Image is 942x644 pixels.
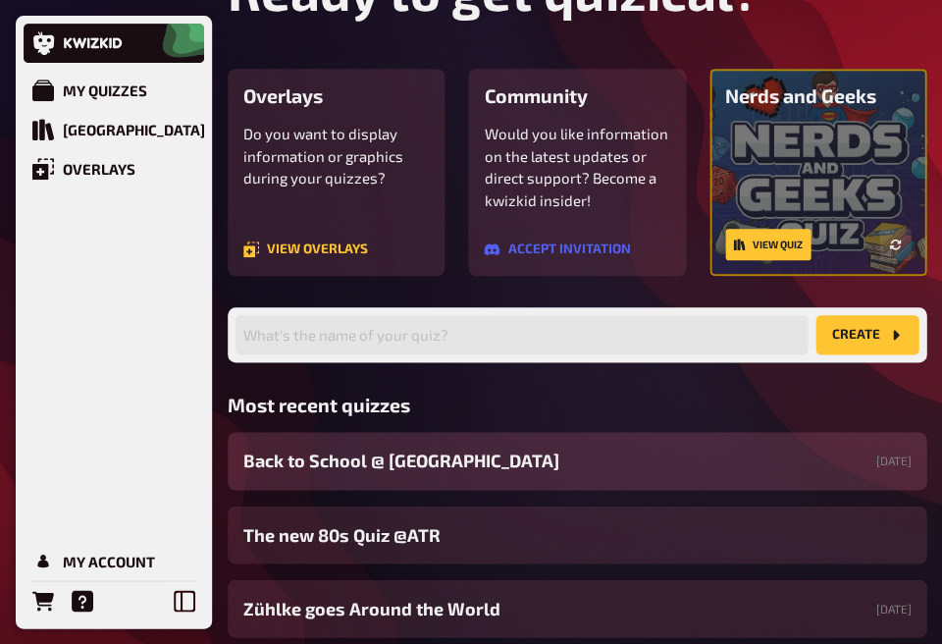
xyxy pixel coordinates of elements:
a: My Quizzes [24,71,204,110]
div: My Account [63,552,155,569]
p: Do you want to display information or graphics during your quizzes? [243,123,429,189]
a: Help [63,581,102,620]
p: Would you like information on the latest updates or direct support? Become a kwizkid insider! [484,123,669,211]
a: View overlays [243,241,368,257]
a: Accept invitation [484,241,630,257]
span: The new 80s Quiz @ATR [243,521,441,548]
a: View quiz [725,229,811,260]
a: My Account [24,541,204,580]
button: create [815,315,918,354]
small: [DATE] [875,600,911,617]
a: Quiz Library [24,110,204,149]
a: The new 80s Quiz @ATR [228,506,926,563]
h3: Overlays [243,84,429,107]
div: [GEOGRAPHIC_DATA] [63,121,205,138]
h3: Nerds and Geeks [725,84,911,107]
a: Orders [24,581,63,620]
h3: Community [484,84,669,107]
span: Zühlke goes Around the World [243,595,500,621]
a: Back to School @ [GEOGRAPHIC_DATA][DATE] [228,432,926,490]
div: My Quizzes [63,81,147,99]
small: [DATE] [875,453,911,469]
input: What's the name of your quiz? [235,315,808,354]
a: Overlays [24,149,204,188]
h3: Most recent quizzes [228,394,926,416]
span: Back to School @ [GEOGRAPHIC_DATA] [243,448,559,474]
div: Overlays [63,160,135,178]
a: Zühlke goes Around the World[DATE] [228,579,926,637]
